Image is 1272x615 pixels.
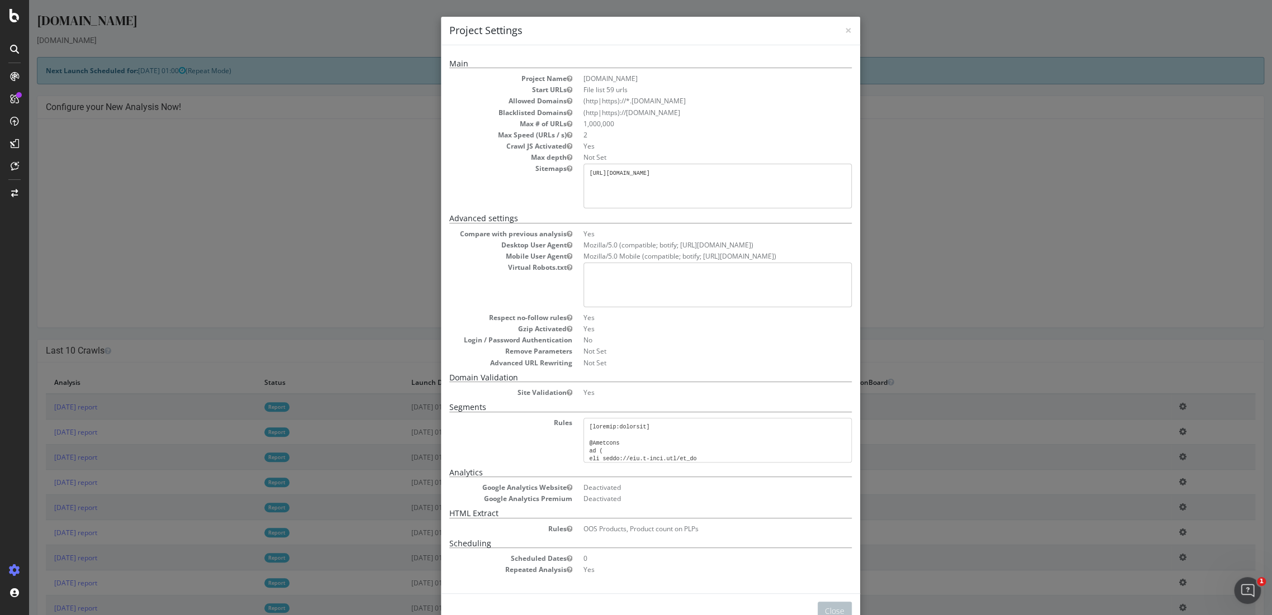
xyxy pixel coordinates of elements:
h5: Segments [420,403,823,412]
h5: HTML Extract [420,509,823,518]
dt: Max Speed (URLs / s) [420,130,543,140]
dt: Start URLs [420,85,543,94]
h5: Domain Validation [420,373,823,382]
dt: Scheduled Dates [420,554,543,563]
dt: Google Analytics Website [420,483,543,492]
dt: Sitemaps [420,164,543,173]
dt: Rules [420,418,543,427]
dd: 2 [554,130,823,140]
dt: Site Validation [420,388,543,397]
h5: Scheduling [420,539,823,548]
dd: Mozilla/5.0 Mobile (compatible; botify; [URL][DOMAIN_NAME]) [554,251,823,261]
dt: Allowed Domains [420,96,543,106]
dd: No [554,335,823,345]
pre: [URL][DOMAIN_NAME] [554,164,823,208]
dd: Not Set [554,346,823,356]
dt: Google Analytics Premium [420,494,543,503]
h4: Project Settings [420,23,823,38]
dd: Yes [554,229,823,239]
dt: Login / Password Authentication [420,335,543,345]
dt: Compare with previous analysis [420,229,543,239]
dd: [DOMAIN_NAME] [554,74,823,83]
dd: Yes [554,388,823,397]
li: (http|https)://[DOMAIN_NAME] [554,108,823,117]
dt: Crawl JS Activated [420,141,543,151]
dd: Deactivated [554,483,823,492]
span: 1 [1257,577,1266,586]
dt: Project Name [420,74,543,83]
dd: OOS Products, Product count on PLPs [554,524,823,533]
dt: Mobile User Agent [420,251,543,261]
dt: Advanced URL Rewriting [420,358,543,368]
dt: Max # of URLs [420,119,543,128]
dt: Respect no-follow rules [420,313,543,322]
dd: Yes [554,141,823,151]
dd: 1,000,000 [554,119,823,128]
dt: Blacklisted Domains [420,108,543,117]
dd: Yes [554,324,823,333]
iframe: Intercom live chat [1234,577,1261,604]
h5: Advanced settings [420,214,823,223]
dt: Rules [420,524,543,533]
h5: Main [420,59,823,68]
dd: File list 59 urls [554,85,823,94]
dd: Not Set [554,152,823,162]
dt: Desktop User Agent [420,240,543,250]
dt: Remove Parameters [420,346,543,356]
span: × [816,22,823,38]
dt: Gzip Activated [420,324,543,333]
dd: Mozilla/5.0 (compatible; botify; [URL][DOMAIN_NAME]) [554,240,823,250]
dd: 0 [554,554,823,563]
dd: Not Set [554,358,823,368]
li: (http|https)://*.[DOMAIN_NAME] [554,96,823,106]
dt: Max depth [420,152,543,162]
dd: Yes [554,565,823,574]
h5: Analytics [420,468,823,477]
dd: Yes [554,313,823,322]
pre: [loremip:dolorsit] @Ametcons ad ( eli seddo://eiu.t-inci.utl/et_do mag aliqu://eni.a-mini.ven/qu_... [554,418,823,463]
dd: Deactivated [554,494,823,503]
dt: Virtual Robots.txt [420,263,543,272]
dt: Repeated Analysis [420,565,543,574]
